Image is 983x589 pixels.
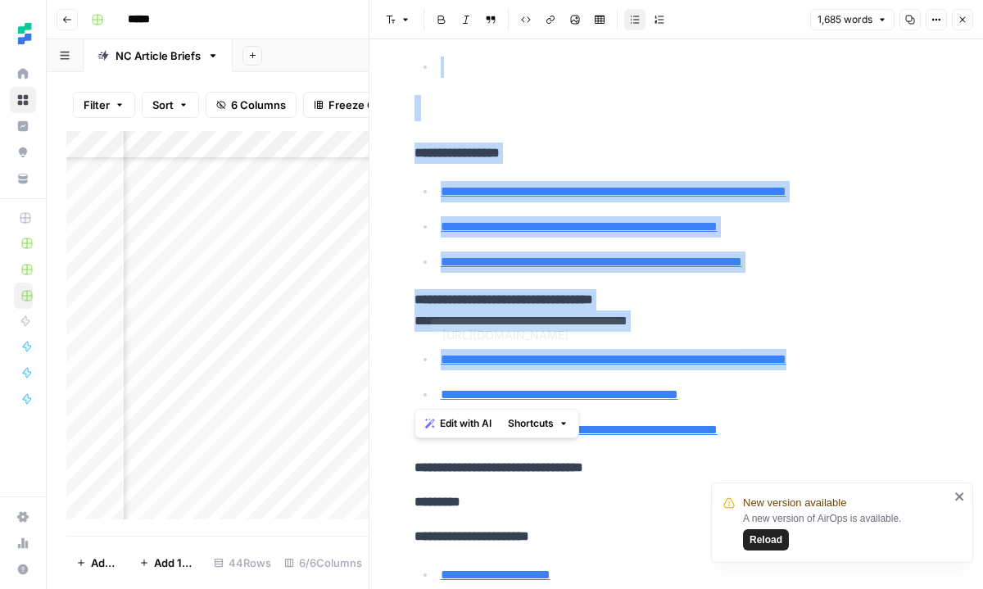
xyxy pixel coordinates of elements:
[10,165,36,192] a: Your Data
[152,97,174,113] span: Sort
[954,490,966,503] button: close
[10,13,36,54] button: Workspace: Ten Speed
[91,555,120,571] span: Add Row
[10,139,36,165] a: Opportunities
[508,416,554,431] span: Shortcuts
[743,495,846,511] span: New version available
[116,48,201,64] div: NC Article Briefs
[154,555,197,571] span: Add 10 Rows
[10,87,36,113] a: Browse
[419,413,498,434] button: Edit with AI
[303,92,424,118] button: Freeze Columns
[440,416,491,431] span: Edit with AI
[84,39,233,72] a: NC Article Briefs
[142,92,199,118] button: Sort
[10,61,36,87] a: Home
[10,113,36,139] a: Insights
[66,550,129,576] button: Add Row
[129,550,207,576] button: Add 10 Rows
[10,504,36,530] a: Settings
[743,511,949,550] div: A new version of AirOps is available.
[207,550,278,576] div: 44 Rows
[501,413,575,434] button: Shortcuts
[328,97,413,113] span: Freeze Columns
[818,12,872,27] span: 1,685 words
[10,19,39,48] img: Ten Speed Logo
[84,97,110,113] span: Filter
[206,92,297,118] button: 6 Columns
[10,530,36,556] a: Usage
[810,9,895,30] button: 1,685 words
[278,550,369,576] div: 6/6 Columns
[231,97,286,113] span: 6 Columns
[743,529,789,550] button: Reload
[10,556,36,582] button: Help + Support
[750,532,782,547] span: Reload
[73,92,135,118] button: Filter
